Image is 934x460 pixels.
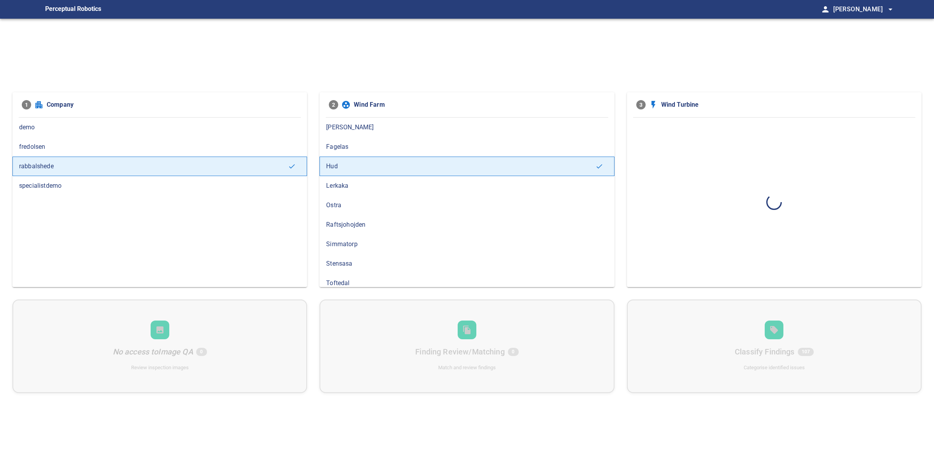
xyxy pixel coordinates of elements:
span: 2 [329,100,338,109]
span: Lerkaka [326,181,607,190]
span: 3 [636,100,646,109]
div: fredolsen [12,137,307,157]
span: Fagelas [326,142,607,152]
div: Toftedal [320,273,614,293]
span: fredolsen [19,142,300,152]
span: Toftedal [326,278,607,288]
div: Hud [320,157,614,176]
span: [PERSON_NAME] [326,123,607,132]
span: specialistdemo [19,181,300,190]
span: Wind Farm [354,100,605,109]
span: demo [19,123,300,132]
span: Ostra [326,201,607,210]
span: Hud [326,162,595,171]
div: rabbalshede [12,157,307,176]
div: Stensasa [320,254,614,273]
div: Ostra [320,196,614,215]
button: [PERSON_NAME] [830,2,895,17]
div: Lerkaka [320,176,614,196]
span: Wind Turbine [661,100,912,109]
figcaption: Perceptual Robotics [45,3,101,16]
span: arrow_drop_down [886,5,895,14]
span: Raftsjohojden [326,220,607,229]
span: [PERSON_NAME] [833,4,895,15]
span: rabbalshede [19,162,288,171]
span: Company [47,100,298,109]
span: Simmatorp [326,240,607,249]
span: 1 [22,100,31,109]
div: Raftsjohojden [320,215,614,234]
span: person [821,5,830,14]
div: specialistdemo [12,176,307,196]
div: Fagelas [320,137,614,157]
span: Stensasa [326,259,607,268]
div: Simmatorp [320,234,614,254]
div: [PERSON_NAME] [320,118,614,137]
div: demo [12,118,307,137]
